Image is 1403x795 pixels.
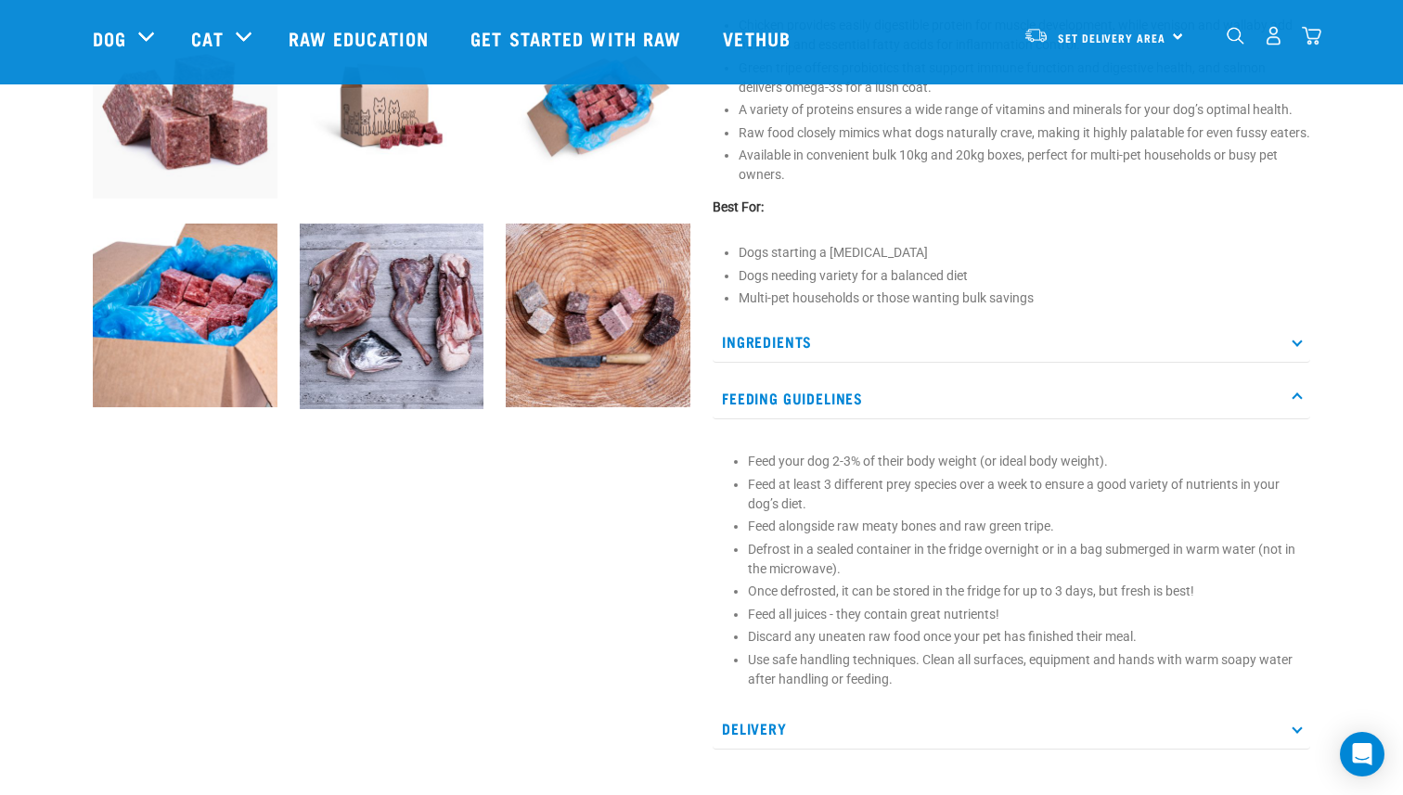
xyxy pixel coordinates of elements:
[748,582,1301,601] p: Once defrosted, it can be stored in the fridge for up to 3 days, but fresh is best!
[1023,27,1049,44] img: van-moving.png
[713,708,1310,750] p: Delivery
[1340,732,1384,776] div: Open Intercom Messenger
[93,224,277,408] img: Raw Essentials 2024 July2597
[300,224,484,409] img: Assortment of cuts of meat on a slate board including chicken frame, duck frame, wallaby shoulder...
[748,540,1301,579] p: Defrost in a sealed container in the fridge overnight or in a bag submerged in warm water (not in...
[739,243,1310,263] li: Dogs starting a [MEDICAL_DATA]
[191,24,223,52] a: Cat
[739,100,1310,120] li: A variety of proteins ensures a wide range of vitamins and minerals for your dog’s optimal health.
[713,199,764,214] strong: Best For:
[748,627,1301,647] p: Discard any uneaten raw food once your pet has finished their meal.
[713,321,1310,363] p: Ingredients
[739,266,1310,286] li: Dogs needing variety for a balanced diet
[270,1,452,75] a: Raw Education
[748,605,1301,624] p: Feed all juices - they contain great nutrients!
[93,24,126,52] a: Dog
[506,224,690,408] img: ?SM Possum HT LS DH Knife
[300,14,484,199] img: Raw Essentials Bulk 10kg Raw Dog Food Box Exterior Design
[1302,26,1321,45] img: home-icon@2x.png
[1264,26,1283,45] img: user.png
[739,289,1310,308] li: Multi-pet households or those wanting bulk savings
[704,1,814,75] a: Vethub
[452,1,704,75] a: Get started with Raw
[739,146,1310,185] li: Available in convenient bulk 10kg and 20kg boxes, perfect for multi-pet households or busy pet ow...
[739,123,1310,143] li: Raw food closely mimics what dogs naturally crave, making it highly palatable for even fussy eaters.
[748,475,1301,514] p: Feed at least 3 different prey species over a week to ensure a good variety of nutrients in your ...
[506,14,690,199] img: Raw Essentials Bulk 10kg Raw Dog Food Box
[748,650,1301,689] p: Use safe handling techniques. Clean all surfaces, equipment and hands with warm soapy water after...
[1058,34,1165,41] span: Set Delivery Area
[93,14,277,199] img: Pile Of Cubed Chicken Wild Meat Mix
[1227,27,1244,45] img: home-icon-1@2x.png
[713,378,1310,419] p: Feeding Guidelines
[748,517,1301,536] p: Feed alongside raw meaty bones and raw green tripe.
[748,452,1301,471] p: Feed your dog 2-3% of their body weight (or ideal body weight).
